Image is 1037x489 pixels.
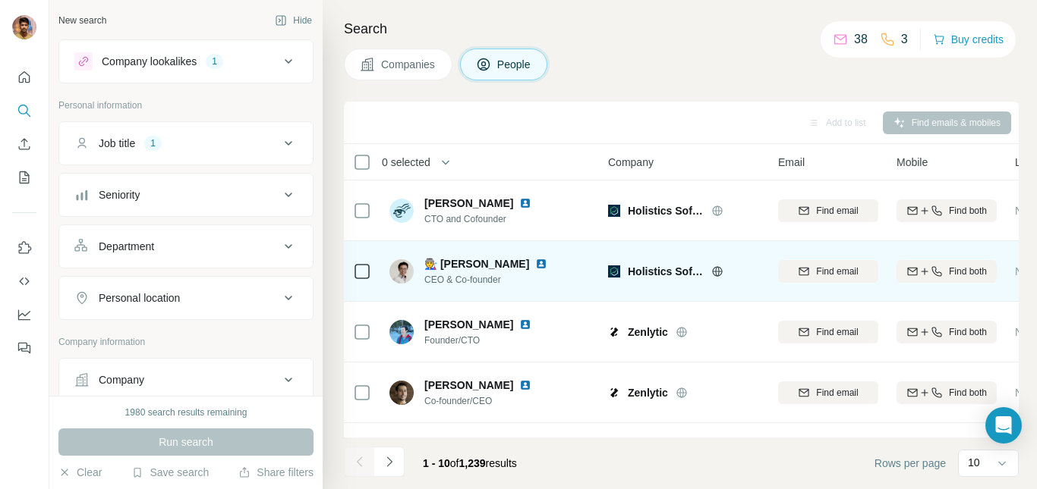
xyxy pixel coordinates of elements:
div: 1 [206,55,223,68]
div: Department [99,239,154,254]
p: Company information [58,335,314,349]
span: results [423,457,517,469]
span: Zenlytic [628,385,668,400]
span: Find both [949,386,987,400]
p: Personal information [58,99,314,112]
button: Personal location [59,280,313,316]
span: Co-founder/CEO [424,394,550,408]
span: Holistics Software [628,203,704,218]
span: Find email [816,204,858,218]
span: Lists [1015,155,1037,170]
span: Founder/CTO [424,334,550,347]
img: Avatar [389,259,414,284]
img: Avatar [389,320,414,344]
button: Search [12,97,36,124]
div: Open Intercom Messenger [985,407,1022,444]
p: 10 [968,455,980,470]
img: LinkedIn logo [519,379,531,391]
button: Feedback [12,334,36,362]
span: Find both [949,265,987,278]
button: Find both [897,199,997,222]
span: Find email [816,386,858,400]
button: Enrich CSV [12,130,36,158]
img: Avatar [389,381,414,405]
button: Find both [897,260,997,283]
span: CTO and Cofounder [424,212,550,226]
button: Job title1 [59,125,313,161]
img: Avatar [389,199,414,223]
button: Quick start [12,64,36,91]
span: Find both [949,325,987,339]
button: Company lookalikes1 [59,43,313,80]
button: Dashboard [12,301,36,328]
button: Clear [58,465,102,480]
p: 38 [854,30,868,49]
div: Company [99,372,144,387]
span: [PERSON_NAME] [424,317,513,332]
button: Use Surfe API [12,268,36,295]
span: Mobile [897,155,928,170]
span: 1,239 [459,457,486,469]
button: Use Surfe on LinkedIn [12,234,36,262]
span: Zenlytic [628,324,668,340]
button: Find email [778,199,878,222]
button: Share filters [238,465,314,480]
span: Company [608,155,654,170]
img: Logo of Holistics Software [608,265,620,277]
img: LinkedIn logo [519,318,531,331]
span: Holistics Software [628,264,704,279]
span: 0 selected [382,155,430,170]
span: 🧑‍🏭 [PERSON_NAME] [424,256,529,271]
button: Hide [264,9,323,32]
img: Logo of Zenlytic [608,387,620,399]
p: 3 [901,30,908,49]
button: Department [59,228,313,265]
span: Find both [949,204,987,218]
button: Find both [897,381,997,404]
h4: Search [344,18,1019,39]
span: People [497,57,532,72]
button: Save search [131,465,209,480]
button: Seniority [59,177,313,213]
img: Logo of Holistics Software [608,205,620,217]
span: CEO & Co-founder [424,273,566,287]
button: Find email [778,381,878,404]
span: [PERSON_NAME] [424,196,513,211]
span: Rows per page [875,456,946,471]
button: Find both [897,321,997,343]
img: LinkedIn logo [535,258,547,270]
div: Seniority [99,187,140,202]
img: LinkedIn logo [519,197,531,209]
div: Job title [99,136,135,151]
button: My lists [12,164,36,191]
span: Find email [816,265,858,278]
span: Companies [381,57,437,72]
button: Buy credits [933,29,1004,50]
div: Personal location [99,290,180,306]
div: Company lookalikes [102,54,197,69]
button: Company [59,362,313,398]
span: Find email [816,325,858,339]
span: 1 - 10 [423,457,450,469]
span: of [450,457,459,469]
img: Logo of Zenlytic [608,326,620,338]
img: Avatar [12,15,36,39]
button: Find email [778,260,878,283]
span: Email [778,155,805,170]
button: Navigate to next page [374,447,405,477]
div: 1 [144,136,162,150]
span: [PERSON_NAME] [424,378,513,393]
button: Find email [778,321,878,343]
div: New search [58,14,106,27]
div: 1980 search results remaining [125,406,247,419]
